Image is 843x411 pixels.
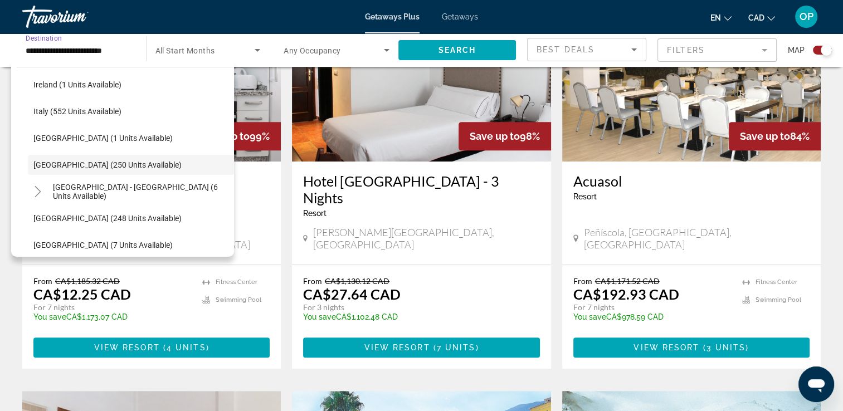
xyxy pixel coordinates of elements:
a: Getaways Plus [365,12,420,21]
span: Peñíscola, [GEOGRAPHIC_DATA], [GEOGRAPHIC_DATA] [584,226,810,251]
div: 84% [729,122,821,150]
p: CA$978.59 CAD [573,312,731,321]
span: You save [573,312,606,321]
span: [GEOGRAPHIC_DATA] (250 units available) [33,160,182,169]
span: From [303,276,322,286]
p: CA$1,102.48 CAD [303,312,528,321]
a: Travorium [22,2,134,31]
p: For 7 nights [33,302,191,312]
span: OP [800,11,813,22]
button: View Resort(4 units) [33,337,270,358]
span: Fitness Center [216,278,257,286]
span: CA$1,171.52 CAD [595,276,660,286]
span: From [33,276,52,286]
span: Swimming Pool [756,296,801,304]
a: Hotel [GEOGRAPHIC_DATA] - 3 Nights [303,173,539,206]
p: CA$192.93 CAD [573,286,679,302]
span: ( ) [699,343,749,352]
span: Italy (552 units available) [33,107,121,116]
span: ( ) [430,343,479,352]
button: Filter [657,38,777,62]
button: [GEOGRAPHIC_DATA] (248 units available) [28,208,234,228]
div: 99% [188,122,281,150]
button: Search [398,40,516,60]
span: Resort [573,192,597,201]
span: [GEOGRAPHIC_DATA] (1 units available) [33,134,173,143]
p: For 7 nights [573,302,731,312]
a: Getaways [442,12,478,21]
p: For 3 nights [303,302,528,312]
span: Fitness Center [756,278,797,286]
span: View Resort [364,343,430,352]
span: Save up to [740,130,790,142]
span: [GEOGRAPHIC_DATA] (248 units available) [33,214,182,223]
button: View Resort(7 units) [303,337,539,358]
span: View Resort [634,343,699,352]
span: Best Deals [537,45,595,54]
div: 98% [459,122,551,150]
span: CA$1,185.32 CAD [55,276,120,286]
span: 4 units [167,343,206,352]
button: Change currency [748,9,775,26]
span: Save up to [470,130,520,142]
button: [GEOGRAPHIC_DATA] - [GEOGRAPHIC_DATA] (6 units available) [47,182,234,202]
button: Toggle Spain - Canary Islands (6 units available) [28,182,47,202]
button: [GEOGRAPHIC_DATA] (1 units available) [28,128,234,148]
span: Search [438,46,476,55]
span: [PERSON_NAME][GEOGRAPHIC_DATA], [GEOGRAPHIC_DATA] [313,226,539,251]
span: Swimming Pool [216,296,261,304]
button: [GEOGRAPHIC_DATA] (250 units available) [28,155,234,175]
a: Acuasol [573,173,810,189]
button: View Resort(3 units) [573,337,810,358]
span: [GEOGRAPHIC_DATA] - [GEOGRAPHIC_DATA] (6 units available) [53,183,228,200]
span: ( ) [160,343,209,352]
p: CA$1,173.07 CAD [33,312,191,321]
button: Change language [710,9,732,26]
button: User Menu [792,5,821,28]
p: CA$27.64 CAD [303,286,401,302]
p: CA$12.25 CAD [33,286,131,302]
span: View Resort [94,343,160,352]
button: [GEOGRAPHIC_DATA] (7 units available) [28,235,234,255]
span: 7 units [437,343,476,352]
span: Destination [26,34,62,42]
span: Map [788,42,805,58]
span: en [710,13,721,22]
span: You save [33,312,66,321]
span: 3 units [706,343,746,352]
mat-select: Sort by [537,43,637,56]
span: Ireland (1 units available) [33,80,121,89]
span: CA$1,130.12 CAD [325,276,389,286]
span: CAD [748,13,764,22]
span: [GEOGRAPHIC_DATA] (7 units available) [33,241,173,249]
iframe: Button to launch messaging window [798,366,834,402]
span: Resort [303,209,327,218]
button: Ireland (1 units available) [28,75,234,95]
button: Italy (552 units available) [28,101,234,121]
span: You save [303,312,336,321]
span: Any Occupancy [284,46,341,55]
span: From [573,276,592,286]
span: All Start Months [155,46,215,55]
